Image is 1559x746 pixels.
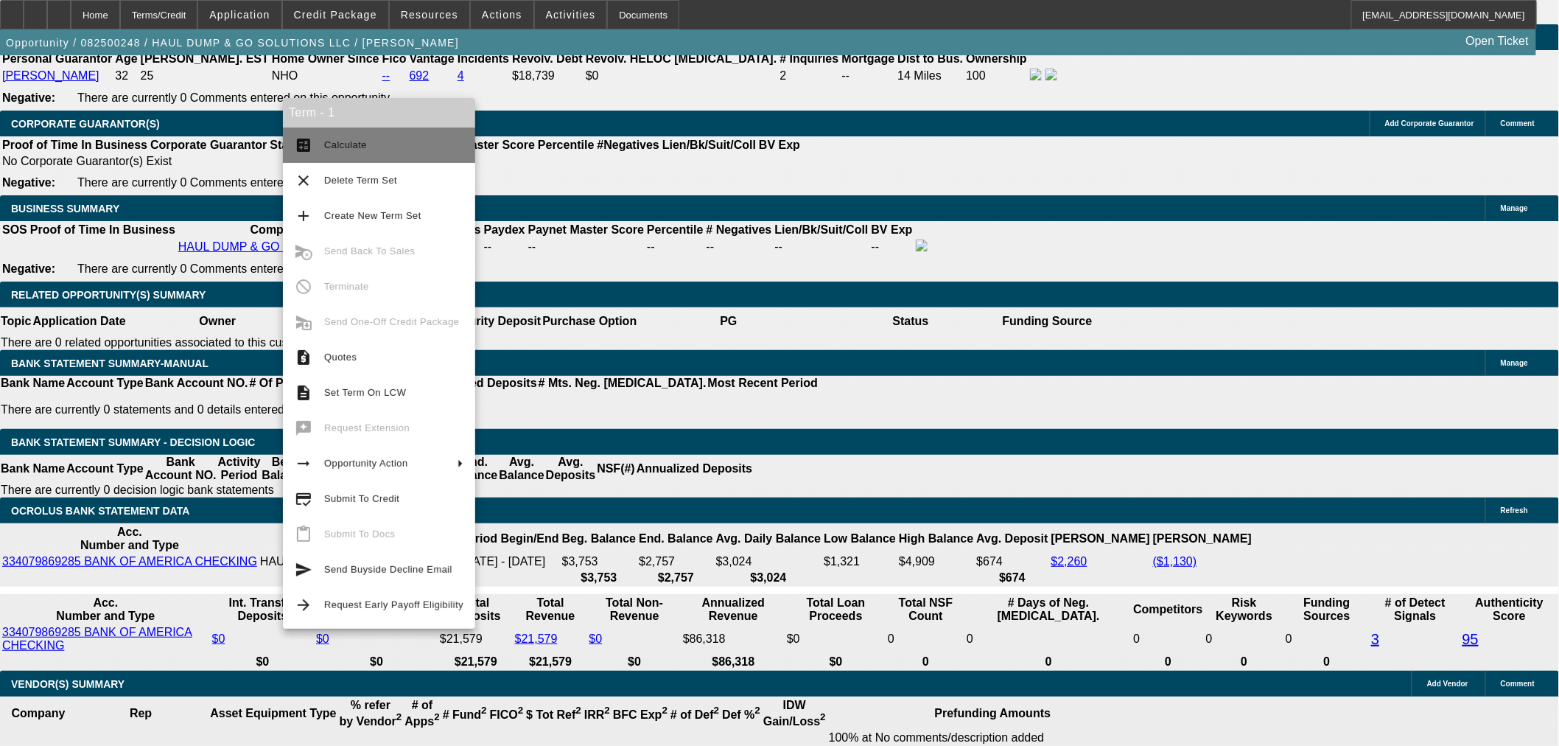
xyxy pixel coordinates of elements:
[1132,596,1203,624] th: Competitors
[251,223,304,236] b: Company
[976,554,1049,569] td: $674
[786,655,886,669] th: $0
[259,554,459,569] td: HAUL DUMP & GO SOLUTIONS LLC
[887,655,964,669] th: 0
[2,69,99,82] a: [PERSON_NAME]
[1501,204,1528,212] span: Manage
[66,376,144,391] th: Account Type
[127,307,309,335] th: Owner
[774,239,869,255] td: --
[1462,596,1558,624] th: Authenticity Score
[324,599,463,610] span: Request Early Payoff Eligibility
[198,1,281,29] button: Application
[546,9,596,21] span: Activities
[140,68,270,84] td: 25
[443,708,487,721] b: # Fund
[670,708,719,721] b: # of Def
[11,289,206,301] span: RELATED OPPORTUNITY(S) SUMMARY
[638,571,713,585] th: $2,757
[598,139,660,151] b: #Negatives
[1501,119,1535,128] span: Comment
[647,240,703,254] div: --
[935,707,1051,719] b: Prefunding Amounts
[211,655,314,669] th: $0
[518,705,523,717] sup: 2
[294,9,377,21] span: Credit Package
[481,705,486,717] sup: 2
[32,307,126,335] th: Application Date
[295,384,312,402] mat-icon: description
[144,376,249,391] th: Bank Account NO.
[1045,69,1057,80] img: linkedin-icon.png
[324,352,357,363] span: Quotes
[515,632,558,645] a: $21,579
[1132,625,1203,653] td: 0
[636,455,753,483] th: Annualized Deposits
[458,69,464,82] a: 4
[1,138,148,153] th: Proof of Time In Business
[439,596,513,624] th: Total Deposits
[419,139,535,151] b: Paynet Master Score
[638,554,713,569] td: $2,757
[295,455,312,473] mat-icon: arrow_right_alt
[561,571,637,585] th: $3,753
[404,699,439,728] b: # of Apps
[545,455,597,483] th: Avg. Deposits
[637,307,819,335] th: PG
[561,554,637,569] td: $3,753
[1030,69,1042,80] img: facebook-icon.png
[786,625,886,653] td: $0
[538,139,594,151] b: Percentile
[1205,596,1283,624] th: Risk Keywords
[11,678,125,690] span: VENDOR(S) SUMMARY
[1501,506,1528,515] span: Refresh
[1051,555,1087,568] a: $2,260
[283,1,388,29] button: Credit Package
[714,705,719,717] sup: 2
[11,505,189,517] span: OCROLUS BANK STATEMENT DATA
[538,376,707,391] th: # Mts. Neg. [MEDICAL_DATA].
[66,455,144,483] th: Account Type
[2,91,55,104] b: Negative:
[786,596,886,624] th: Total Loan Proceeds
[1,223,28,237] th: SOS
[1285,655,1369,669] th: 0
[576,705,581,717] sup: 2
[29,223,176,237] th: Proof of Time In Business
[209,9,270,21] span: Application
[887,625,964,653] td: 0
[6,37,459,49] span: Opportunity / 082500248 / HAUL DUMP & GO SOLUTIONS LLC / [PERSON_NAME]
[324,139,367,150] span: Calculate
[589,655,681,669] th: $0
[589,632,603,645] a: $0
[1285,625,1369,653] td: 0
[1152,525,1253,553] th: [PERSON_NAME]
[535,1,607,29] button: Activities
[526,708,581,721] b: $ Tot Ref
[514,655,587,669] th: $21,579
[410,69,430,82] a: 692
[775,223,869,236] b: Lien/Bk/Suit/Coll
[217,455,262,483] th: Activity Period
[1,154,807,169] td: No Corporate Guarantor(s) Exist
[409,223,481,236] b: # Employees
[401,9,458,21] span: Resources
[11,436,256,448] span: Bank Statement Summary - Decision Logic
[295,136,312,154] mat-icon: calculate
[270,139,296,151] b: Start
[324,210,421,221] span: Create New Term Set
[283,98,475,128] div: Term - 1
[589,596,681,624] th: Total Non-Revenue
[887,596,964,624] th: Sum of the Total NSF Count and Total Overdraft Fee Count from Ocrolus
[528,240,644,254] div: --
[460,554,559,569] td: [DATE] - [DATE]
[662,705,668,717] sup: 2
[11,203,119,215] span: BUSINESS SUMMARY
[871,239,914,255] td: --
[490,708,524,721] b: FICO
[130,707,152,719] b: Rep
[434,712,439,723] sup: 2
[483,239,526,255] td: --
[1501,359,1528,367] span: Manage
[897,68,964,84] td: 14 Miles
